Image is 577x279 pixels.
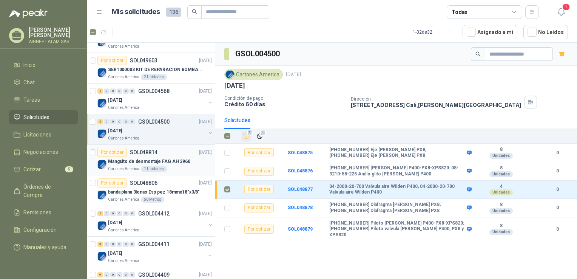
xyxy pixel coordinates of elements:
div: 0 [117,88,122,94]
div: Solicitudes [224,116,250,124]
b: SOL048878 [288,205,313,210]
p: SER1000003 KIT DE REPARACION BOMBA WILDEN [108,66,202,73]
a: Remisiones [9,205,78,220]
div: Por cotizar [244,225,274,234]
img: Logo peakr [9,9,48,18]
div: 0 [104,242,110,247]
b: 8 [475,147,527,153]
span: 5 [65,166,73,172]
div: Unidades [489,208,513,214]
div: 0 [123,119,129,124]
span: 136 [166,8,181,17]
b: 0 [547,226,568,233]
div: Todas [452,8,467,16]
div: 0 [123,272,129,277]
span: Tareas [23,96,40,104]
div: 0 [117,272,122,277]
div: 0 [130,211,135,216]
b: 0 [547,204,568,211]
p: [DATE] [286,71,301,78]
img: Company Logo [97,252,106,261]
p: GSOL004409 [138,272,170,277]
p: [DATE] [108,219,122,226]
div: 0 [123,242,129,247]
div: 0 [110,88,116,94]
div: 1 Unidades [141,166,167,172]
b: 8 [475,202,527,208]
a: 2 0 0 0 0 0 GSOL004412[DATE] Company Logo[DATE]Cartones America [97,209,213,233]
a: Por cotizarSOL048814[DATE] Company LogoManguito de desmontaje FAG AH 3960Cartones America1 Unidades [87,145,215,175]
p: Cartones America [108,74,139,80]
p: SOL048814 [130,150,157,155]
div: 2 Unidades [141,74,167,80]
div: 0 [123,88,129,94]
p: Cartones America [108,43,139,50]
div: 0 [110,242,116,247]
p: GSOL004500 [138,119,170,124]
a: Negociaciones [9,145,78,159]
a: SOL048876 [288,168,313,174]
p: Manguito de desmontaje FAG AH 3960 [108,158,190,165]
a: Manuales y ayuda [9,240,78,254]
img: Company Logo [97,99,106,108]
div: 3 [97,242,103,247]
div: 0 [130,272,135,277]
p: [DATE] [199,271,212,279]
p: GSOL004411 [138,242,170,247]
span: Cotizar [23,165,41,174]
p: [DATE] [108,97,122,104]
div: 2 [97,88,103,94]
div: 0 [104,88,110,94]
img: Company Logo [97,191,106,200]
p: [DATE] [199,210,212,217]
span: Negociaciones [23,148,58,156]
p: Cartones America [108,105,139,111]
b: [PHONE_NUMBER] Eje [PERSON_NAME] PX8, [PHONE_NUMBER] Eje [PERSON_NAME] PX8 [329,147,465,159]
p: SOL048806 [130,180,157,186]
span: Manuales y ayuda [23,243,66,251]
div: 1 - 32 de 32 [413,26,457,38]
b: 0 [547,149,568,157]
a: 2 0 0 0 0 0 GSOL004568[DATE] Company Logo[DATE]Cartones America [97,87,213,111]
span: Remisiones [23,208,51,217]
p: [DATE] [199,241,212,248]
span: 1 [261,130,266,136]
b: 4 [475,184,527,190]
p: [PERSON_NAME] [PERSON_NAME] [29,27,78,38]
p: [DATE] [199,180,212,187]
div: 0 [104,119,110,124]
div: 0 [117,242,122,247]
div: Unidades [489,189,513,195]
div: Unidades [489,229,513,235]
img: Company Logo [97,129,106,138]
span: Inicio [23,61,35,69]
img: Company Logo [97,160,106,169]
a: SOL048875 [288,150,313,155]
div: 0 [130,119,135,124]
b: [PHONE_NUMBER] Diafragma [PERSON_NAME] PX8, [PHONE_NUMBER] Diafragma [PERSON_NAME] PX8 [329,202,465,214]
div: 0 [123,211,129,216]
div: Unidades [489,171,513,177]
div: 0 [130,242,135,247]
a: Inicio [9,58,78,72]
button: Añadir [241,131,251,142]
h1: Mis solicitudes [112,6,160,17]
span: Licitaciones [23,130,51,139]
h3: GSOL004500 [235,48,281,60]
span: Solicitudes [23,113,49,121]
p: Crédito 60 días [224,101,345,107]
div: 2 [97,211,103,216]
div: 0 [117,211,122,216]
p: GSOL004568 [138,88,170,94]
a: Solicitudes [9,110,78,124]
button: Ignorar [255,131,265,141]
p: [DATE] [199,88,212,95]
div: Por cotizar [244,203,274,212]
a: 5 0 0 0 0 0 GSOL004500[DATE] Company Logo[DATE]Cartones America [97,117,213,141]
span: Configuración [23,226,57,234]
span: 1 [247,129,253,135]
a: Configuración [9,223,78,237]
a: Licitaciones [9,127,78,142]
